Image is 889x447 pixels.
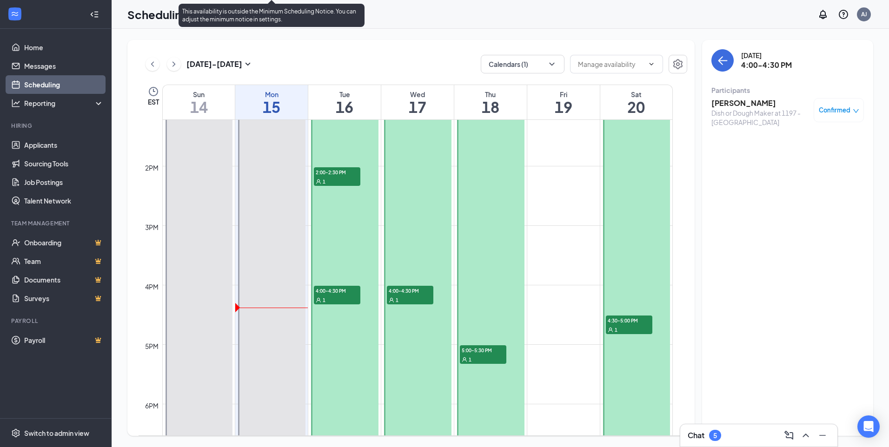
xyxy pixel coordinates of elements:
svg: ArrowLeft [717,55,728,66]
span: 4:00-4:30 PM [387,286,433,295]
a: September 18, 2025 [454,85,527,119]
input: Manage availability [578,59,644,69]
div: Payroll [11,317,102,325]
svg: ChevronLeft [148,59,157,70]
svg: Settings [672,59,683,70]
svg: User [316,179,321,184]
a: September 20, 2025 [600,85,672,119]
a: PayrollCrown [24,331,104,349]
a: Applicants [24,136,104,154]
div: Hiring [11,122,102,130]
a: OnboardingCrown [24,233,104,252]
h1: 20 [600,99,672,115]
h3: 4:00-4:30 PM [741,60,792,70]
span: 5:00-5:30 PM [460,345,506,355]
span: EST [148,97,159,106]
a: September 15, 2025 [235,85,308,119]
a: DocumentsCrown [24,270,104,289]
svg: Notifications [817,9,829,20]
span: down [853,108,859,114]
div: Mon [235,90,308,99]
span: 1 [615,327,617,333]
button: Settings [669,55,687,73]
div: 4pm [143,282,160,292]
svg: ChevronRight [169,59,179,70]
span: Confirmed [819,105,850,115]
svg: Settings [11,428,20,438]
div: Thu [454,90,527,99]
svg: Minimize [817,430,828,441]
a: September 14, 2025 [163,85,235,119]
div: 2pm [143,163,160,173]
button: Calendars (1)ChevronDown [481,55,564,73]
span: 1 [323,297,325,303]
div: This availability is outside the Minimum Scheduling Notice. You can adjust the minimum notice in ... [179,4,365,27]
a: Scheduling [24,75,104,94]
svg: QuestionInfo [838,9,849,20]
svg: ChevronUp [800,430,811,441]
button: Minimize [815,428,830,443]
h1: 17 [381,99,454,115]
button: ChevronLeft [146,57,159,71]
h3: [PERSON_NAME] [711,98,809,108]
div: Sun [163,90,235,99]
h1: 14 [163,99,235,115]
div: Sat [600,90,672,99]
a: Talent Network [24,191,104,210]
div: Participants [711,85,864,95]
a: September 19, 2025 [527,85,600,119]
svg: Clock [148,86,159,97]
div: Team Management [11,219,102,227]
div: Fri [527,90,600,99]
div: 5 [713,432,717,440]
button: ChevronRight [167,57,181,71]
div: 5pm [143,341,160,351]
div: Open Intercom Messenger [857,415,880,438]
button: back-button [711,49,734,72]
span: 1 [323,178,325,185]
div: AJ [861,10,867,18]
h1: 16 [308,99,381,115]
div: Switch to admin view [24,428,89,438]
div: Reporting [24,99,104,108]
svg: User [389,297,394,303]
button: ComposeMessage [782,428,796,443]
span: 4:30-5:00 PM [606,316,652,325]
svg: Collapse [90,10,99,19]
svg: SmallChevronDown [242,59,253,70]
a: September 17, 2025 [381,85,454,119]
a: Home [24,38,104,57]
svg: ChevronDown [547,59,557,69]
div: 6pm [143,401,160,411]
div: [DATE] [741,51,792,60]
svg: ChevronDown [648,60,655,68]
a: Job Postings [24,173,104,191]
h1: Scheduling [127,7,189,22]
span: 1 [396,297,398,303]
div: 3pm [143,222,160,232]
h1: 19 [527,99,600,115]
h3: Chat [688,430,704,440]
a: September 16, 2025 [308,85,381,119]
div: Tue [308,90,381,99]
div: Dish or Dough Maker at 1197 - [GEOGRAPHIC_DATA] [711,108,809,127]
div: Wed [381,90,454,99]
a: Messages [24,57,104,75]
a: SurveysCrown [24,289,104,308]
svg: WorkstreamLogo [10,9,20,19]
svg: ComposeMessage [783,430,795,441]
h3: [DATE] - [DATE] [186,59,242,69]
svg: User [316,297,321,303]
span: 1 [469,356,471,363]
span: 4:00-4:30 PM [314,286,360,295]
svg: User [462,357,467,362]
button: ChevronUp [798,428,813,443]
h1: 15 [235,99,308,115]
svg: Analysis [11,99,20,108]
h1: 18 [454,99,527,115]
a: TeamCrown [24,252,104,270]
svg: User [608,327,613,333]
span: 2:00-2:30 PM [314,167,360,177]
a: Sourcing Tools [24,154,104,173]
